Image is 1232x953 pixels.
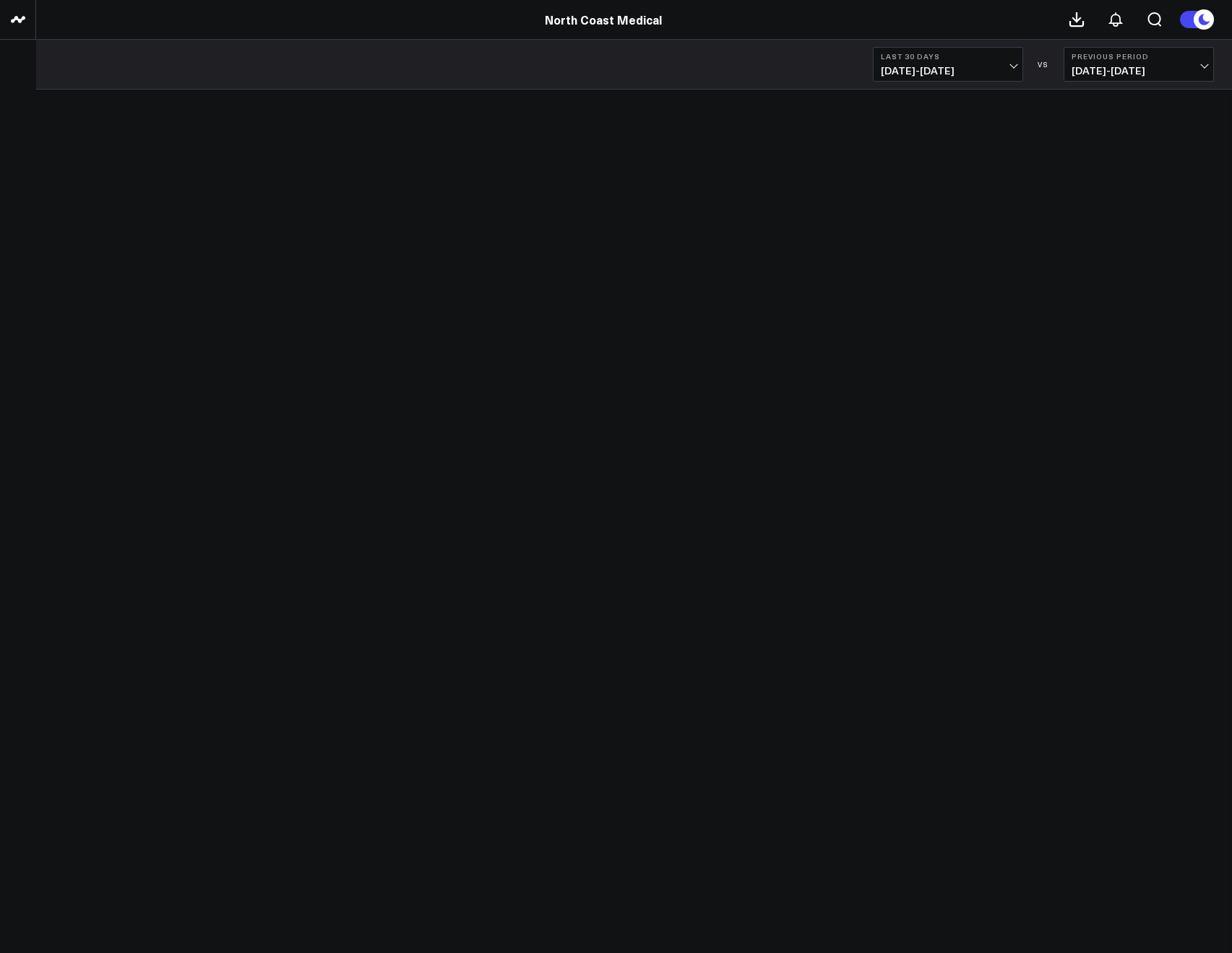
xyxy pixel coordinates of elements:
[1072,52,1206,61] b: Previous Period
[1072,65,1206,77] span: [DATE] - [DATE]
[881,52,1015,61] b: Last 30 Days
[881,65,1015,77] span: [DATE] - [DATE]
[545,12,662,27] a: North Coast Medical
[1064,47,1214,82] button: Previous Period[DATE]-[DATE]
[1030,60,1056,69] div: VS
[873,47,1023,82] button: Last 30 Days[DATE]-[DATE]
